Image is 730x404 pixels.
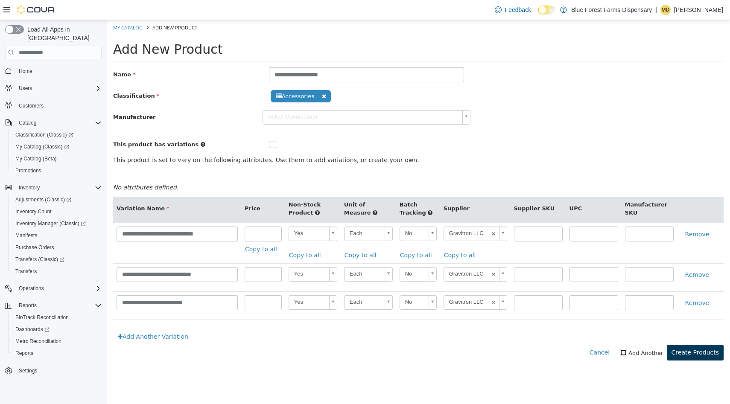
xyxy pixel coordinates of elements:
span: Catalog [15,118,102,128]
a: Adjustments (Classic) [9,194,105,206]
span: Price [138,185,154,192]
a: Classification (Classic) [9,129,105,141]
span: Batch Tracking [293,181,319,196]
span: No [293,276,318,289]
span: Each [238,207,274,220]
a: Dashboards [9,323,105,335]
label: Add Another [522,329,556,337]
span: Manifests [15,232,37,239]
span: Inventory Count [12,206,102,217]
a: Copy to all [138,221,175,237]
div: Melise Douglas [660,5,671,15]
a: Reports [12,348,37,358]
span: Adjustments (Classic) [15,196,71,203]
span: Yes [182,276,219,289]
a: My Catalog (Classic) [12,142,73,152]
span: Feedback [505,6,531,14]
span: Unit of Measure [237,181,264,196]
span: My Catalog (Classic) [12,142,102,152]
a: Manifests [12,230,41,241]
span: Home [19,68,32,75]
a: Copy to all [337,227,374,243]
button: Inventory Count [9,206,105,218]
p: This product is set to vary on the following attributes. Use them to add variations, or create yo... [6,136,617,145]
a: Select Manufacturer [156,90,364,105]
span: Manifests [12,230,102,241]
p: [PERSON_NAME] [674,5,723,15]
button: Reports [15,300,40,311]
span: Promotions [12,166,102,176]
a: Remove [574,206,607,222]
a: Adjustments (Classic) [12,195,75,205]
button: Catalog [15,118,40,128]
span: My Catalog (Classic) [15,143,69,150]
a: Yes [182,247,231,262]
button: Transfers [9,265,105,277]
span: BioTrack Reconciliation [15,314,69,321]
a: No [293,206,330,221]
span: Reports [12,348,102,358]
a: Metrc Reconciliation [12,336,65,346]
iframe: To enrich screen reader interactions, please activate Accessibility in Grammarly extension settings [107,20,730,404]
span: Gravitron LLC [337,276,382,289]
span: Supplier [337,185,363,192]
span: BioTrack Reconciliation [12,312,102,323]
a: Copy to all [293,227,330,243]
span: Variation Name [10,185,63,192]
a: Yes [182,275,231,290]
span: Metrc Reconciliation [15,338,61,345]
span: Gravitron LLC [337,207,382,220]
span: No [293,247,318,261]
span: No [293,207,318,220]
a: Inventory Count [12,206,55,217]
span: Manufacturer SKU [518,181,561,196]
span: Dashboards [15,326,50,333]
span: UPC [463,185,476,192]
span: Home [15,65,102,76]
a: Settings [15,366,41,376]
button: Inventory [2,182,105,194]
button: Operations [15,283,47,294]
button: Promotions [9,165,105,177]
span: Operations [19,285,44,292]
span: Supplier SKU [407,185,448,192]
button: Users [2,82,105,94]
button: Settings [2,364,105,377]
span: Catalog [19,119,36,126]
button: Create Products [560,325,617,340]
a: BioTrack Reconciliation [12,312,72,323]
span: Transfers (Classic) [15,256,64,263]
span: Users [15,83,102,93]
a: No [293,247,330,262]
input: Dark Mode [538,6,556,15]
span: Inventory Manager (Classic) [12,218,102,229]
span: Gravitron LLC [337,247,382,261]
span: Inventory Count [15,208,52,215]
a: Transfers (Classic) [12,254,68,264]
a: Each [237,275,286,290]
a: Copy to all [182,227,219,243]
span: Metrc Reconciliation [12,336,102,346]
span: Purchase Orders [12,242,102,253]
button: Purchase Orders [9,241,105,253]
a: Remove [574,275,607,291]
span: Each [238,276,274,289]
a: Each [237,206,286,221]
span: Manufacturer [6,94,49,100]
img: Cova [17,6,55,14]
span: My Catalog (Beta) [15,155,57,162]
span: Reports [19,302,37,309]
span: Accessories [164,70,224,82]
span: Inventory [15,183,102,193]
button: BioTrack Reconciliation [9,311,105,323]
button: Home [2,64,105,77]
span: Users [19,85,32,92]
span: Transfers [15,268,37,275]
span: Customers [19,102,44,109]
a: Remove [574,247,607,263]
span: Non-Stock Product [182,181,214,196]
span: Settings [19,367,37,374]
span: Each [238,247,274,261]
a: Yes [182,206,231,221]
